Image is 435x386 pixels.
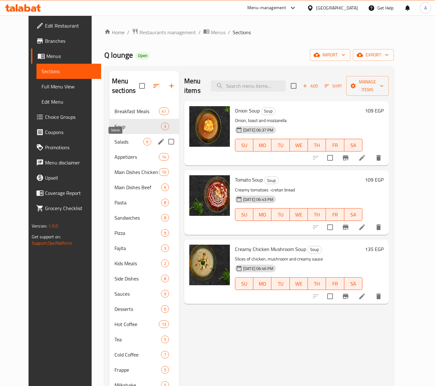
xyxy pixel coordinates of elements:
span: FR [328,141,341,150]
span: 5 [161,337,169,343]
button: Branch-specific-item [338,289,353,304]
button: WE [290,208,308,221]
a: Menu disclaimer [31,155,101,170]
span: [DATE] 06:43 PM [241,196,276,203]
span: 7 [161,352,169,358]
button: SA [344,139,362,151]
div: Fajita [114,244,161,252]
div: items [161,290,169,298]
span: 1.0.0 [49,222,58,230]
div: Sauces9 [109,286,179,301]
span: Main Dishes Beef [114,183,161,191]
nav: breadcrumb [104,28,394,36]
span: Soup [308,246,321,253]
span: SU [238,141,251,150]
button: edit [156,137,166,146]
span: Branches [45,37,96,45]
div: Breakfast Meals41 [109,104,179,119]
span: TU [274,210,287,219]
div: items [161,183,169,191]
img: Tomato Soup [189,175,230,216]
button: import [310,49,350,61]
div: Soup [264,177,279,184]
p: Onion, toast and mozzarella [235,117,362,125]
a: Promotions [31,140,101,155]
button: delete [371,150,386,165]
div: Desserts6 [109,301,179,317]
div: Tea5 [109,332,179,347]
div: items [159,107,169,115]
a: Coverage Report [31,185,101,201]
h6: 135 EGP [365,245,384,254]
span: MO [256,141,269,150]
span: Sort items [321,81,346,91]
h6: 109 EGP [365,106,384,115]
span: Desserts [114,305,161,313]
a: Home [104,29,125,36]
button: delete [371,289,386,304]
span: Full Menu View [42,83,96,90]
a: Coupons [31,125,101,140]
div: items [161,229,169,237]
a: Full Menu View [36,79,101,94]
span: Sections [233,29,251,36]
span: TH [310,141,323,150]
div: items [161,214,169,222]
h6: 109 EGP [365,175,384,184]
div: items [161,244,169,252]
span: Open [135,53,150,58]
span: Grocery Checklist [45,204,96,212]
button: WE [290,277,308,290]
a: Edit menu item [358,223,366,231]
span: 8 [161,215,169,221]
div: Kids Meals2 [109,256,179,271]
span: FR [328,279,341,288]
span: WE [292,279,305,288]
button: SA [344,277,362,290]
div: Soup [307,246,322,254]
div: Hot Coffee [114,320,159,328]
div: Appetizers [114,153,159,161]
a: Edit Restaurant [31,18,101,33]
div: Sandwiches8 [109,210,179,225]
button: TH [308,277,326,290]
button: SU [235,139,253,151]
div: items [161,366,169,374]
span: 2 [161,261,169,267]
div: Side Dishes [114,275,161,282]
a: Edit menu item [358,293,366,300]
div: Soup3 [109,119,179,134]
a: Menus [203,28,225,36]
span: SU [238,210,251,219]
button: Add [300,81,321,91]
div: items [159,320,169,328]
div: items [161,305,169,313]
span: Restaurants management [140,29,196,36]
div: Soup [261,107,276,115]
div: items [159,153,169,161]
span: Kids Meals [114,260,161,267]
div: items [143,138,151,145]
button: TU [271,139,289,151]
button: Sort [323,81,344,91]
span: Select to update [323,221,337,234]
span: import [315,51,345,59]
h2: Menu items [184,76,203,95]
span: Add [302,82,319,90]
span: Salads [114,138,143,145]
li: / [228,29,230,36]
a: Grocery Checklist [31,201,101,216]
span: Breakfast Meals [114,107,159,115]
span: Version: [32,222,47,230]
button: Branch-specific-item [338,150,353,165]
div: items [161,336,169,343]
span: 14 [159,154,169,160]
li: / [127,29,129,36]
div: items [161,199,169,206]
span: Frappe [114,366,161,374]
p: Slices of chicken, mushroom and creamy sauce [235,255,362,263]
span: Tea [114,336,161,343]
span: Sandwiches [114,214,161,222]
